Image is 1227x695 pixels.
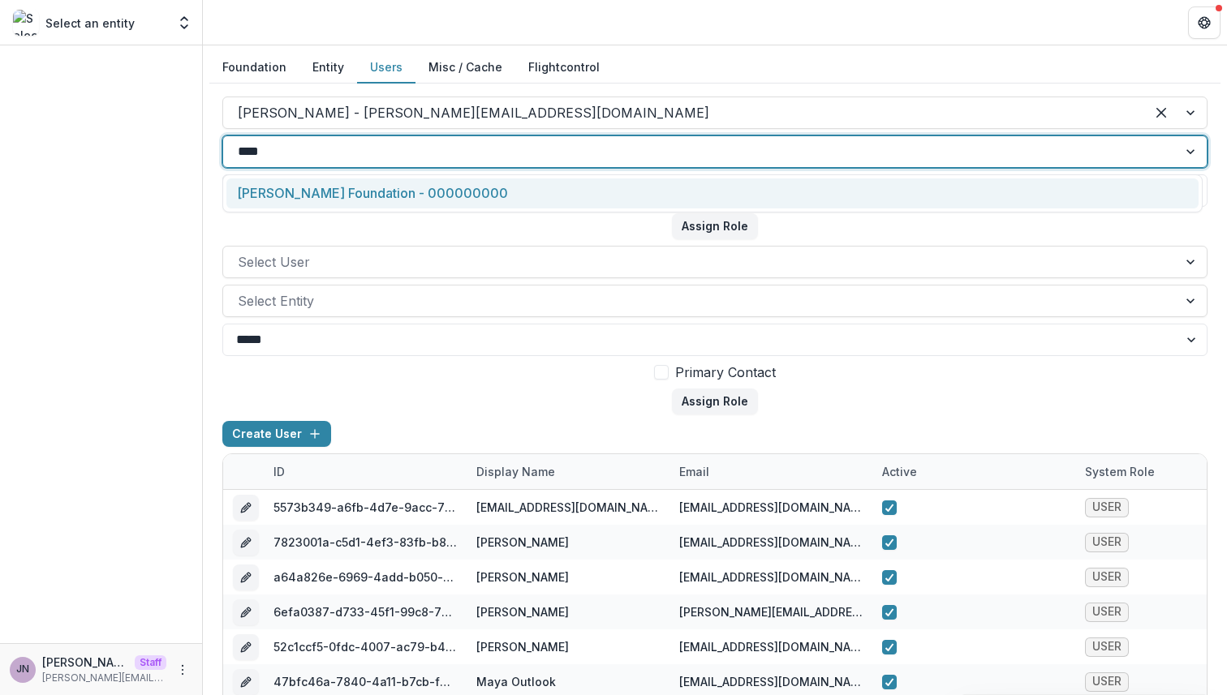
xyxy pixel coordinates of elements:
div: [PERSON_NAME] [476,568,569,586]
button: Open entity switcher [173,6,196,39]
button: edit [233,530,259,556]
div: Joyce N [16,664,29,675]
span: USER [1092,570,1122,584]
div: 6efa0387-d733-45f1-99c8-7565e89e3db0 [273,603,457,620]
div: 5573b349-a6fb-4d7e-9acc-730943fb045b [273,499,457,516]
div: [PERSON_NAME] [476,603,569,620]
p: Staff [135,655,166,670]
button: Assign Role [672,213,758,239]
div: [EMAIL_ADDRESS][DOMAIN_NAME] [476,499,660,516]
div: Maya Outlook [476,673,556,690]
span: Primary Contact [675,363,776,382]
div: [PERSON_NAME] Foundation - 000000000 [226,178,1199,208]
div: [EMAIL_ADDRESS][DOMAIN_NAME] [679,673,863,690]
div: Clear selected options [1148,100,1174,126]
div: [PERSON_NAME] [476,638,569,655]
div: [EMAIL_ADDRESS][DOMAIN_NAME] [679,568,863,586]
div: Active [872,454,1075,489]
div: System Role [1075,463,1165,480]
div: Display Name [467,454,669,489]
div: email [669,454,872,489]
div: Active [872,463,927,480]
p: Select an entity [45,15,135,32]
button: Misc / Cache [415,52,515,84]
button: Create User [222,421,331,447]
div: [EMAIL_ADDRESS][DOMAIN_NAME] [679,499,863,516]
div: 52c1ccf5-0fdc-4007-ac79-b456eefbd958 [273,638,457,655]
div: ID [264,463,295,480]
img: Select an entity [13,10,39,36]
span: USER [1092,605,1122,619]
a: Flightcontrol [528,58,600,75]
button: Entity [299,52,357,84]
div: a64a826e-6969-4add-b050-b13618fb0a52 [273,568,457,586]
div: [EMAIL_ADDRESS][DOMAIN_NAME] [679,534,863,551]
div: ID [264,454,467,489]
button: Foundation [209,52,299,84]
span: USER [1092,675,1122,689]
div: 7823001a-c5d1-4ef3-83fb-b8bd4f50ab9c [273,534,457,551]
p: [PERSON_NAME] [42,654,128,671]
button: edit [233,564,259,590]
div: email [669,463,719,480]
button: edit [233,669,259,695]
button: More [173,660,192,680]
div: [PERSON_NAME] [476,534,569,551]
div: [EMAIL_ADDRESS][DOMAIN_NAME] [679,638,863,655]
button: Assign Role [672,388,758,414]
button: Users [357,52,415,84]
span: USER [1092,535,1122,549]
button: edit [233,495,259,521]
span: USER [1092,640,1122,654]
div: Display Name [467,463,565,480]
button: edit [233,634,259,660]
p: [PERSON_NAME][EMAIL_ADDRESS][DOMAIN_NAME] [42,671,166,685]
button: Get Help [1188,6,1221,39]
span: USER [1092,500,1122,514]
button: edit [233,599,259,625]
div: [PERSON_NAME][EMAIL_ADDRESS][DOMAIN_NAME] [679,603,863,620]
div: 47bfc46a-7840-4a11-b7cb-f0e9045e12f1 [273,673,457,690]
